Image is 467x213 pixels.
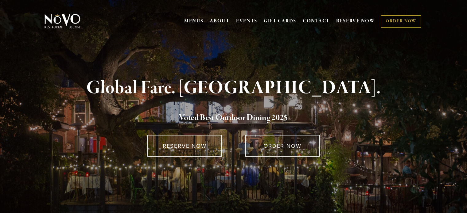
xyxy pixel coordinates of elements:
a: GIFT CARDS [264,15,296,27]
a: ORDER NOW [245,135,320,157]
h2: 5 [55,112,413,124]
strong: Global Fare. [GEOGRAPHIC_DATA]. [86,76,381,100]
img: Novo Restaurant &amp; Lounge [43,13,82,29]
a: EVENTS [236,18,257,24]
a: CONTACT [303,15,330,27]
a: ORDER NOW [381,15,421,28]
a: RESERVE NOW [336,15,375,27]
a: MENUS [184,18,204,24]
a: ABOUT [210,18,230,24]
a: RESERVE NOW [147,135,222,157]
a: Voted Best Outdoor Dining 202 [179,112,284,124]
